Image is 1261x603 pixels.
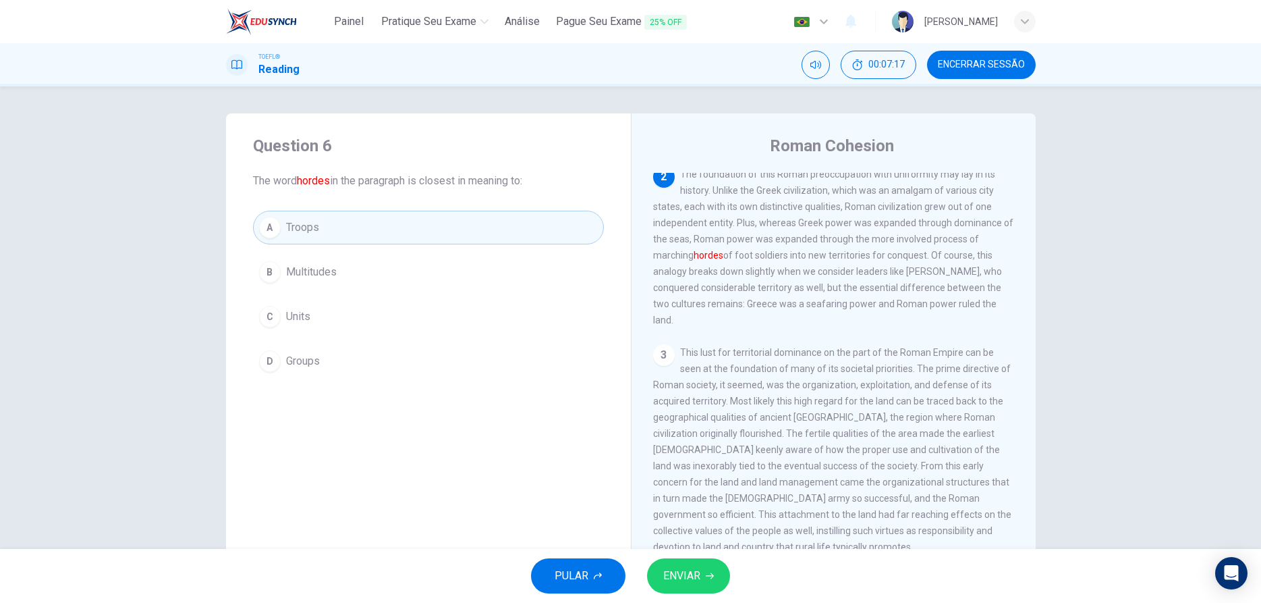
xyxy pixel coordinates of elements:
[286,309,310,325] span: Units
[770,135,894,157] h4: Roman Cohesion
[286,264,337,280] span: Multitudes
[259,261,281,283] div: B
[924,14,998,30] div: [PERSON_NAME]
[647,558,730,594] button: ENVIAR
[286,219,319,236] span: Troops
[938,59,1025,70] span: Encerrar Sessão
[841,51,916,79] div: Esconder
[653,166,675,188] div: 2
[258,61,300,78] h1: Reading
[892,11,914,32] img: Profile picture
[381,14,476,30] span: Pratique seu exame
[253,255,604,289] button: BMultitudes
[653,344,675,366] div: 3
[663,567,700,585] span: ENVIAR
[286,353,320,369] span: Groups
[376,9,494,34] button: Pratique seu exame
[556,14,687,30] span: Pague Seu Exame
[653,347,1011,552] span: This lust for territorial dominance on the part of the Roman Empire can be seen at the foundation...
[226,8,297,35] img: EduSynch logo
[259,350,281,372] div: D
[555,567,588,585] span: PULAR
[253,344,604,378] button: DGroups
[297,174,330,187] font: hordes
[253,173,604,189] span: The word in the paragraph is closest in meaning to:
[927,51,1036,79] button: Encerrar Sessão
[253,135,604,157] h4: Question 6
[253,211,604,244] button: ATroops
[793,17,810,27] img: pt
[841,51,916,79] button: 00:07:17
[259,217,281,238] div: A
[499,9,545,34] button: Análise
[694,250,723,261] font: hordes
[258,52,280,61] span: TOEFL®
[253,300,604,334] button: CUnits
[644,15,687,30] span: 25% OFF
[334,14,364,30] span: Painel
[868,59,905,70] span: 00:07:17
[226,8,328,35] a: EduSynch logo
[259,306,281,327] div: C
[802,51,830,79] div: Silenciar
[505,14,540,30] span: Análise
[327,9,370,34] button: Painel
[551,9,692,34] button: Pague Seu Exame25% OFF
[531,558,625,594] button: PULAR
[1215,557,1248,589] div: Open Intercom Messenger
